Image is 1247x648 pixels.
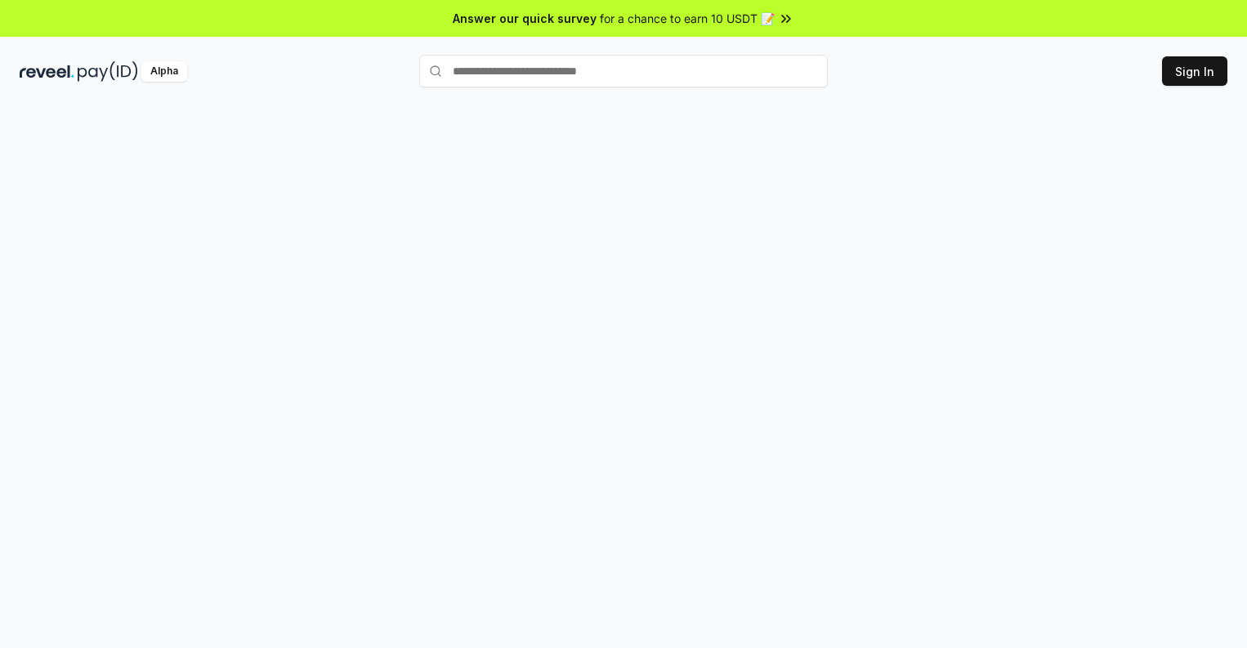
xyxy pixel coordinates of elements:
[20,61,74,82] img: reveel_dark
[141,61,187,82] div: Alpha
[78,61,138,82] img: pay_id
[1162,56,1227,86] button: Sign In
[600,10,775,27] span: for a chance to earn 10 USDT 📝
[453,10,597,27] span: Answer our quick survey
